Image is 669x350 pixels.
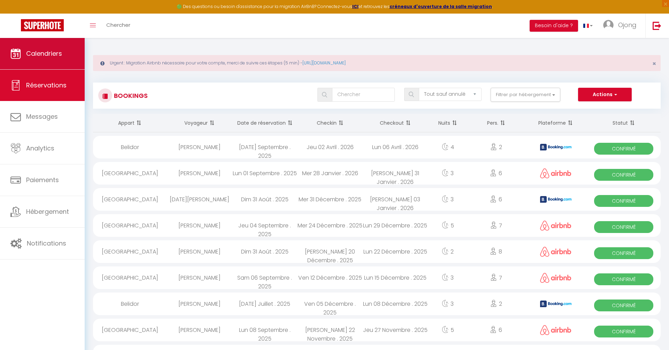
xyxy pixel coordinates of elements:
[302,60,346,66] a: [URL][DOMAIN_NAME]
[26,81,67,90] span: Réservations
[468,114,524,132] th: Sort by people
[106,21,130,29] span: Chercher
[578,88,632,102] button: Actions
[530,20,578,32] button: Besoin d'aide ?
[93,55,661,71] div: Urgent : Migration Airbnb nécessaire pour votre compte, merci de suivre ces étapes (5 min) -
[603,20,614,30] img: ...
[491,88,560,102] button: Filtrer par hébergement
[6,3,26,24] button: Ouvrir le widget de chat LiveChat
[332,88,395,102] input: Chercher
[297,114,362,132] th: Sort by checkin
[101,14,136,38] a: Chercher
[363,114,428,132] th: Sort by checkout
[26,112,58,121] span: Messages
[112,88,148,103] h3: Bookings
[26,176,59,184] span: Paiements
[390,3,492,9] a: créneaux d'ouverture de la salle migration
[618,21,637,29] span: Ojong
[428,114,468,132] th: Sort by nights
[26,207,69,216] span: Hébergement
[27,239,66,248] span: Notifications
[21,19,64,31] img: Super Booking
[26,49,62,58] span: Calendriers
[352,3,359,9] a: ICI
[93,114,167,132] th: Sort by rentals
[598,14,645,38] a: ... Ojong
[652,61,656,67] button: Close
[524,114,587,132] th: Sort by channel
[232,114,297,132] th: Sort by booking date
[587,114,661,132] th: Sort by status
[167,114,232,132] th: Sort by guest
[653,21,661,30] img: logout
[652,59,656,68] span: ×
[26,144,54,153] span: Analytics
